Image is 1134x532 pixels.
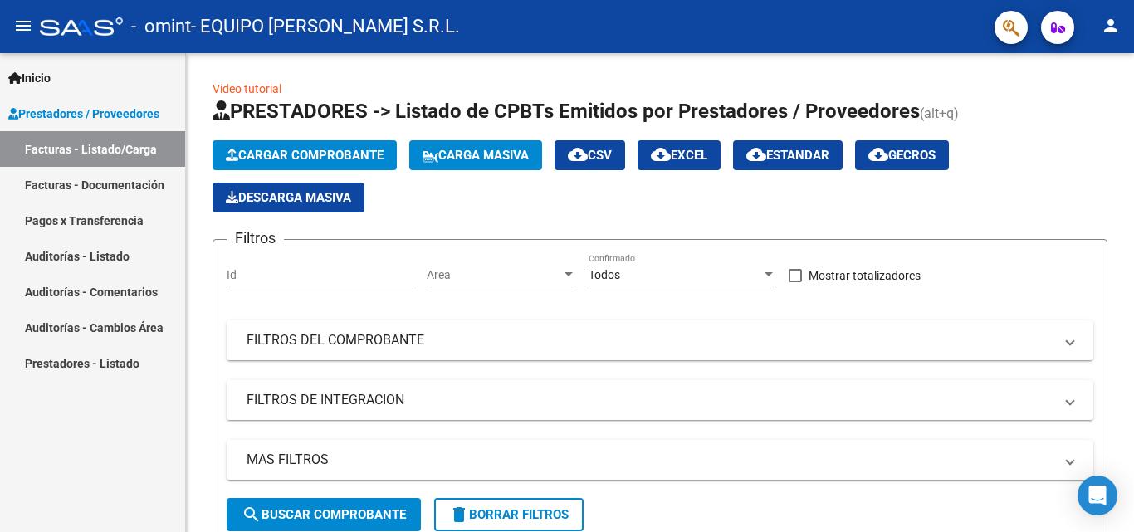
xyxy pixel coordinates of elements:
mat-icon: search [242,505,262,525]
span: - EQUIPO [PERSON_NAME] S.R.L. [191,8,460,45]
h3: Filtros [227,227,284,250]
button: Carga Masiva [409,140,542,170]
mat-icon: person [1101,16,1121,36]
button: Borrar Filtros [434,498,584,531]
span: Buscar Comprobante [242,507,406,522]
span: CSV [568,148,612,163]
span: Todos [589,268,620,281]
mat-panel-title: FILTROS DE INTEGRACION [247,391,1053,409]
span: EXCEL [651,148,707,163]
button: Buscar Comprobante [227,498,421,531]
mat-icon: cloud_download [746,144,766,164]
button: Descarga Masiva [213,183,364,212]
mat-expansion-panel-header: FILTROS DE INTEGRACION [227,380,1093,420]
span: Area [427,268,561,282]
span: Borrar Filtros [449,507,569,522]
mat-icon: menu [13,16,33,36]
button: Gecros [855,140,949,170]
app-download-masive: Descarga masiva de comprobantes (adjuntos) [213,183,364,212]
mat-icon: cloud_download [568,144,588,164]
span: Inicio [8,69,51,87]
mat-icon: cloud_download [651,144,671,164]
span: Mostrar totalizadores [809,266,921,286]
mat-icon: delete [449,505,469,525]
span: PRESTADORES -> Listado de CPBTs Emitidos por Prestadores / Proveedores [213,100,920,123]
mat-panel-title: FILTROS DEL COMPROBANTE [247,331,1053,349]
span: - omint [131,8,191,45]
div: Open Intercom Messenger [1078,476,1117,515]
mat-expansion-panel-header: MAS FILTROS [227,440,1093,480]
span: Carga Masiva [423,148,529,163]
button: Cargar Comprobante [213,140,397,170]
a: Video tutorial [213,82,281,95]
mat-panel-title: MAS FILTROS [247,451,1053,469]
button: CSV [555,140,625,170]
span: Descarga Masiva [226,190,351,205]
span: Gecros [868,148,936,163]
span: Estandar [746,148,829,163]
button: EXCEL [638,140,721,170]
mat-expansion-panel-header: FILTROS DEL COMPROBANTE [227,320,1093,360]
span: Prestadores / Proveedores [8,105,159,123]
mat-icon: cloud_download [868,144,888,164]
button: Estandar [733,140,843,170]
span: (alt+q) [920,105,959,121]
span: Cargar Comprobante [226,148,384,163]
